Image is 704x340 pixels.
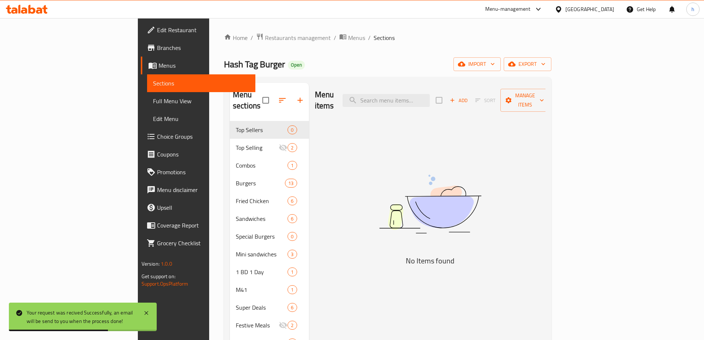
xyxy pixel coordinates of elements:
span: 1 [288,269,296,276]
div: items [288,143,297,152]
a: Edit Menu [147,110,255,128]
span: 13 [285,180,296,187]
h5: No Items found [338,255,523,267]
div: items [288,321,297,330]
div: Combos1 [230,156,309,174]
div: Sandwiches6 [230,210,309,228]
div: items [288,267,297,276]
span: export [510,60,545,69]
div: Burgers13 [230,174,309,192]
div: items [285,179,297,188]
div: M411 [230,281,309,299]
span: Grocery Checklist [157,239,249,248]
span: Edit Menu [153,114,249,123]
span: Burgers [236,179,285,188]
div: Festive Meals2 [230,316,309,334]
h2: Menu items [315,89,334,111]
span: Open [288,62,305,68]
div: items [288,214,297,223]
div: Fried Chicken6 [230,192,309,210]
span: Super Deals [236,303,288,312]
div: items [288,125,297,134]
span: 1 [288,286,296,293]
span: h [691,5,694,13]
span: Special Burgers [236,232,288,241]
a: Restaurants management [256,33,331,43]
span: Sort sections [273,91,291,109]
span: 1.0.0 [161,259,172,269]
span: 0 [288,233,296,240]
div: [GEOGRAPHIC_DATA] [565,5,614,13]
span: Select section first [470,95,500,106]
span: Restaurants management [265,33,331,42]
a: Coverage Report [141,216,255,234]
a: Menu disclaimer [141,181,255,199]
svg: Inactive section [279,143,288,152]
span: 3 [288,251,296,258]
span: 2 [288,322,296,329]
span: Coupons [157,150,249,159]
a: Coupons [141,145,255,163]
span: Choice Groups [157,132,249,141]
span: M41 [236,285,288,294]
span: 6 [288,198,296,205]
div: items [288,303,297,312]
span: 0 [288,127,296,134]
span: Sections [374,33,395,42]
a: Edit Restaurant [141,21,255,39]
span: Promotions [157,168,249,176]
span: 6 [288,215,296,222]
span: 1 BD 1 Day [236,267,288,276]
div: 1 BD 1 Day1 [230,263,309,281]
a: Upsell [141,199,255,216]
span: Menu disclaimer [157,185,249,194]
a: Menus [339,33,365,43]
span: Sections [153,79,249,88]
span: import [459,60,495,69]
button: Add section [291,91,309,109]
span: Version: [142,259,160,269]
li: / [334,33,336,42]
div: items [288,196,297,205]
a: Sections [147,74,255,92]
div: Top Selling2 [230,139,309,156]
div: Super Deals6 [230,299,309,316]
span: Combos [236,161,288,170]
a: Branches [141,39,255,57]
span: 6 [288,304,296,311]
div: Mini sandwiches [236,250,288,259]
div: Mini sandwiches3 [230,245,309,263]
div: Sandwiches [236,214,288,223]
div: items [288,285,297,294]
span: Fried Chicken [236,196,288,205]
span: Top Selling [236,143,279,152]
span: Top Sellers [236,125,288,134]
button: Manage items [500,89,550,112]
span: 2 [288,144,296,151]
span: Coverage Report [157,221,249,230]
a: Menus [141,57,255,74]
span: Hash Tag Burger [224,56,285,73]
span: Festive Meals [236,321,279,330]
span: Edit Restaurant [157,26,249,34]
input: search [343,94,430,107]
div: Special Burgers0 [230,228,309,245]
nav: breadcrumb [224,33,551,43]
div: Open [288,61,305,70]
div: Menu-management [485,5,531,14]
span: Full Menu View [153,97,249,105]
a: Choice Groups [141,128,255,145]
a: Support.OpsPlatform [142,279,188,289]
button: Add [447,95,470,106]
span: 1 [288,162,296,169]
button: import [453,57,501,71]
div: Your request was recived Successfully, an email will be send to you when the process done! [27,309,136,325]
